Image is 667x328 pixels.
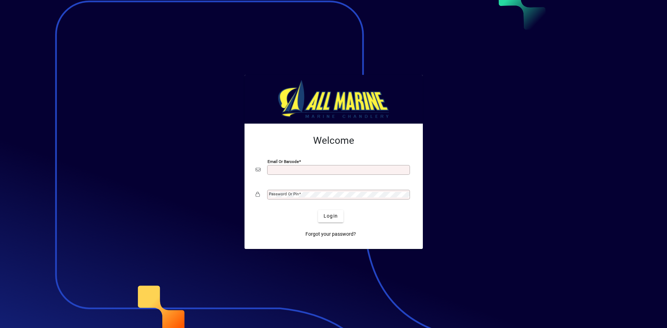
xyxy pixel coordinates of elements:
mat-label: Password or Pin [269,192,299,196]
mat-label: Email or Barcode [267,159,299,164]
h2: Welcome [256,135,412,147]
button: Login [318,210,343,222]
span: Forgot your password? [305,231,356,238]
span: Login [324,212,338,220]
a: Forgot your password? [303,228,359,241]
